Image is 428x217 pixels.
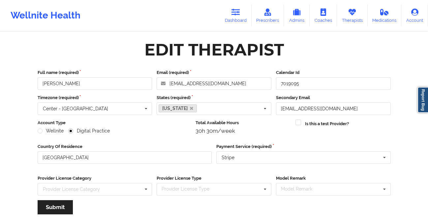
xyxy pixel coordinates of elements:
a: Admins [284,5,310,26]
label: Model Remark [276,175,391,182]
label: Provider License Category [38,175,152,182]
label: States (required) [157,94,271,101]
label: Calendar Id [276,69,391,76]
label: Is this a test Provider? [305,121,349,127]
div: Center - [GEOGRAPHIC_DATA] [43,106,108,111]
div: Stripe [222,155,234,160]
div: Provider License Type [160,185,219,193]
div: Provider License Category [43,187,100,192]
label: Payment Service (required) [216,143,391,150]
label: Secondary Email [276,94,391,101]
a: Account [401,5,428,26]
label: Account Type [38,120,191,126]
div: Edit Therapist [144,39,284,60]
label: Digital Practice [68,128,110,134]
label: Wellnite [38,128,64,134]
label: Full name (required) [38,69,152,76]
a: Medications [368,5,402,26]
label: Total Available Hours [196,120,291,126]
button: Submit [38,200,73,214]
input: Full name [38,77,152,90]
label: Provider License Type [157,175,271,182]
label: Email (required) [157,69,271,76]
input: Email address [157,77,271,90]
a: Prescribers [252,5,284,26]
a: [US_STATE] [159,104,197,112]
input: Calendar Id [276,77,391,90]
a: Coaches [310,5,337,26]
label: Timezone (required) [38,94,152,101]
label: Country Of Residence [38,143,212,150]
a: Report Bug [417,87,428,113]
div: 30h 30m/week [196,127,291,134]
a: Therapists [337,5,368,26]
div: Model Remark [279,185,322,193]
a: Dashboard [220,5,252,26]
input: Email [276,102,391,115]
